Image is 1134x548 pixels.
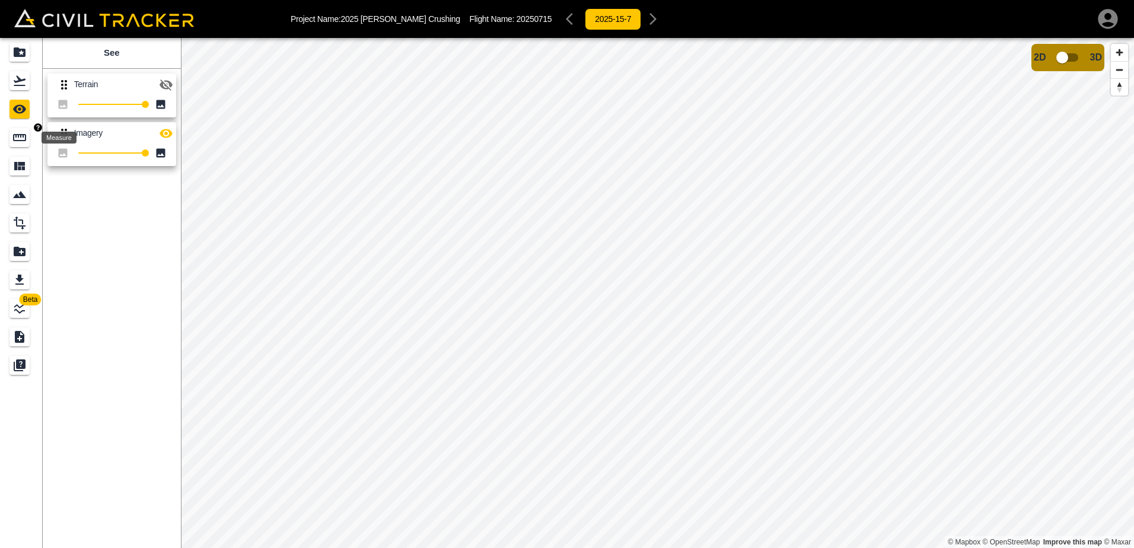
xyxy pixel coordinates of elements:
[1111,78,1128,95] button: Reset bearing to north
[181,38,1134,548] canvas: Map
[14,9,194,27] img: Civil Tracker
[1111,44,1128,61] button: Zoom in
[585,8,641,30] button: 2025-15-7
[983,538,1040,546] a: OpenStreetMap
[1111,61,1128,78] button: Zoom out
[1034,52,1046,63] span: 2D
[291,14,460,24] p: Project Name: 2025 [PERSON_NAME] Crushing
[1090,52,1102,63] span: 3D
[1104,538,1131,546] a: Maxar
[517,14,552,24] span: 20250715
[42,132,77,144] div: Measure
[948,538,980,546] a: Mapbox
[1043,538,1102,546] a: Map feedback
[470,14,552,24] p: Flight Name:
